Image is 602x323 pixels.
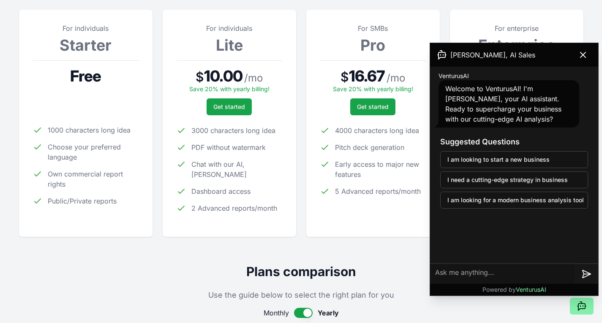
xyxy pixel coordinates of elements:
span: Early access to major new features [335,159,426,179]
span: 5 Advanced reports/month [335,186,421,196]
span: Choose your preferred language [48,142,139,162]
span: 4000 characters long idea [335,125,419,136]
h3: Pro [320,37,426,54]
p: For SMBs [320,23,426,33]
p: Use the guide below to select the right plan for you [19,289,583,301]
span: Dashboard access [191,186,251,196]
span: $ [340,69,349,84]
span: VenturusAI [439,72,469,80]
h3: Suggested Questions [440,136,588,148]
p: For individuals [176,23,283,33]
span: Own commercial report rights [48,169,139,189]
span: / mo [387,71,405,85]
span: Save 20% with yearly billing! [333,85,413,92]
p: Powered by [482,285,546,294]
span: 3000 characters long idea [191,125,275,136]
span: Chat with our AI, [PERSON_NAME] [191,159,283,179]
span: VenturusAI [516,286,546,293]
span: 16.67 [349,68,385,84]
span: Welcome to VenturusAI! I'm [PERSON_NAME], your AI assistant. Ready to supercharge your business w... [445,84,561,123]
button: I am looking for a modern business analysis tool [440,192,588,209]
button: I need a cutting-edge strategy in business [440,171,588,188]
p: For enterprise [463,23,570,33]
span: PDF without watermark [191,142,266,152]
span: 10.00 [204,68,242,84]
span: Free [70,68,101,84]
button: Get started [207,98,252,115]
span: Pitch deck generation [335,142,404,152]
span: 2 Advanced reports/month [191,203,277,213]
h3: Starter [33,37,139,54]
span: 1000 characters long idea [48,125,131,135]
span: Yearly [318,308,339,318]
h3: Lite [176,37,283,54]
span: / mo [244,71,263,85]
span: Get started [357,103,389,111]
span: Get started [213,103,245,111]
span: Public/Private reports [48,196,117,206]
h2: Plans comparison [19,264,583,279]
h3: Enterprise [463,37,570,54]
span: Save 20% with yearly billing! [189,85,270,92]
span: [PERSON_NAME], AI Sales [450,50,535,60]
span: $ [196,69,204,84]
button: I am looking to start a new business [440,151,588,168]
button: Get started [350,98,395,115]
p: For individuals [33,23,139,33]
span: Monthly [264,308,289,318]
